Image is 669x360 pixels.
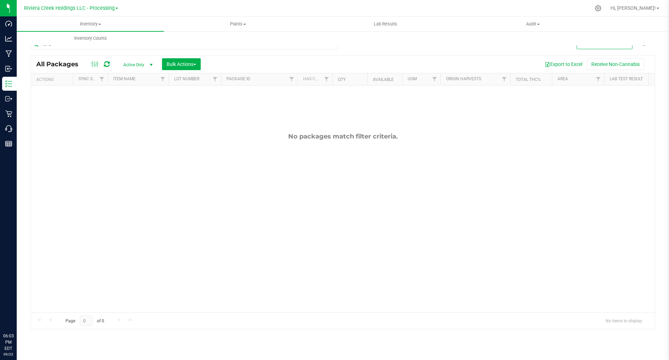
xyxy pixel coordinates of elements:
span: Hi, [PERSON_NAME]! [610,5,656,11]
span: Audit [460,21,606,27]
div: Actions [36,77,70,82]
span: Page of 0 [60,315,110,326]
div: Manage settings [594,5,602,12]
a: UOM [408,76,417,81]
a: Lot Number [174,76,199,81]
inline-svg: Retail [5,110,12,117]
inline-svg: Manufacturing [5,50,12,57]
a: Inventory Counts [17,31,164,46]
a: Audit [459,17,607,31]
a: Filter [645,73,656,85]
inline-svg: Dashboard [5,20,12,27]
button: Receive Non-Cannabis [587,58,644,70]
a: Area [557,76,568,81]
a: Filter [96,73,108,85]
inline-svg: Inventory [5,80,12,87]
span: Inventory Counts [65,35,116,42]
button: Export to Excel [540,58,587,70]
a: Filter [157,73,169,85]
a: Item Name [113,76,136,81]
inline-svg: Call Center [5,125,12,132]
inline-svg: Reports [5,140,12,147]
inline-svg: Outbound [5,95,12,102]
a: Inventory [17,17,164,31]
inline-svg: Inbound [5,65,12,72]
a: Origin Harvests [446,76,481,81]
iframe: Resource center [7,304,28,325]
span: Inventory [17,21,164,27]
span: Bulk Actions [167,61,196,67]
button: Bulk Actions [162,58,201,70]
a: Filter [593,73,604,85]
a: Lab Results [312,17,459,31]
p: 09/22 [3,352,14,357]
a: Filter [209,73,221,85]
span: Riviera Creek Holdings LLC - Processing [24,5,115,11]
a: Available [373,77,394,82]
iframe: Resource center unread badge [21,303,29,312]
a: Filter [286,73,298,85]
p: 06:03 PM EDT [3,333,14,352]
a: Plants [164,17,312,31]
a: Lab Test Result [610,76,643,81]
a: Sync Status [78,76,105,81]
div: No packages match filter criteria. [31,133,655,140]
a: Filter [429,73,440,85]
a: Filter [499,73,510,85]
span: Plants [164,21,311,27]
inline-svg: Analytics [5,35,12,42]
th: Has COA [298,73,332,85]
a: Qty [338,77,346,82]
span: Lab Results [364,21,407,27]
a: Total THC% [516,77,541,82]
span: No items to display [600,315,648,326]
a: Filter [321,73,332,85]
span: All Packages [36,60,85,68]
a: Package ID [226,76,250,81]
